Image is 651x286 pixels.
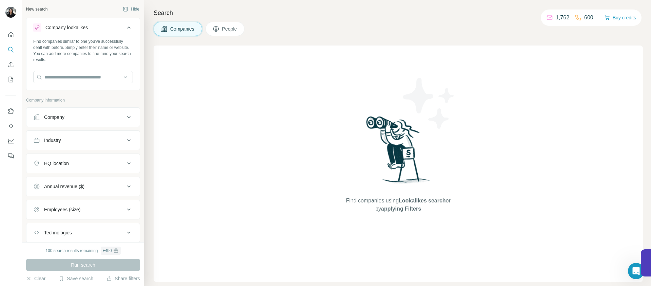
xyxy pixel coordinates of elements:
[222,25,238,32] span: People
[584,14,593,22] p: 600
[26,132,140,148] button: Industry
[5,150,16,162] button: Feedback
[26,109,140,125] button: Company
[45,24,88,31] div: Company lookalikes
[5,7,16,18] img: Avatar
[556,14,569,22] p: 1,762
[26,201,140,218] button: Employees (size)
[26,97,140,103] p: Company information
[5,135,16,147] button: Dashboard
[26,19,140,38] button: Company lookalikes
[5,29,16,41] button: Quick start
[26,178,140,195] button: Annual revenue ($)
[628,263,644,279] iframe: Intercom live chat
[33,38,133,63] div: Find companies similar to one you've successfully dealt with before. Simply enter their name or w...
[5,43,16,56] button: Search
[170,25,195,32] span: Companies
[5,105,16,117] button: Use Surfe on LinkedIn
[44,160,69,167] div: HQ location
[44,229,72,236] div: Technologies
[154,8,643,18] h4: Search
[44,137,61,144] div: Industry
[5,73,16,86] button: My lists
[26,155,140,172] button: HQ location
[118,4,144,14] button: Hide
[59,275,93,282] button: Save search
[363,114,434,190] img: Surfe Illustration - Woman searching with binoculars
[26,225,140,241] button: Technologies
[44,183,84,190] div: Annual revenue ($)
[45,247,120,255] div: 100 search results remaining
[103,248,112,254] div: + 490
[5,58,16,71] button: Enrich CSV
[106,275,140,282] button: Share filters
[398,73,459,134] img: Surfe Illustration - Stars
[344,197,452,213] span: Find companies using or by
[381,206,421,212] span: applying Filters
[605,13,636,22] button: Buy credits
[44,206,80,213] div: Employees (size)
[26,6,47,12] div: New search
[44,114,64,121] div: Company
[399,198,446,203] span: Lookalikes search
[5,120,16,132] button: Use Surfe API
[26,275,45,282] button: Clear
